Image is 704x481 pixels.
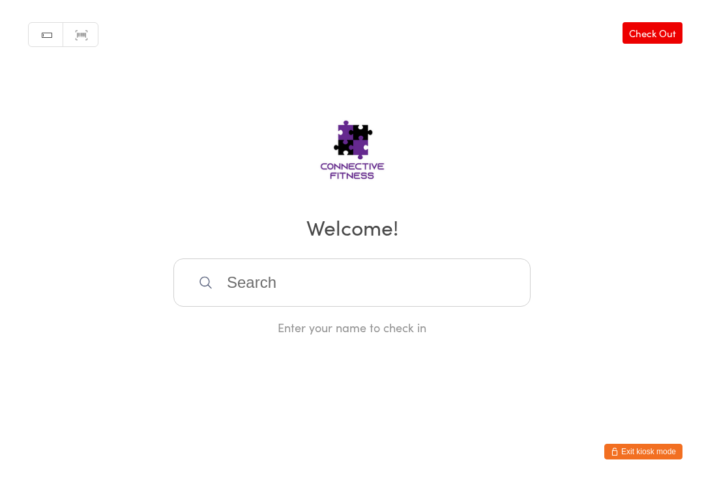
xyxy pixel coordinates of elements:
button: Exit kiosk mode [604,444,682,459]
input: Search [173,258,531,307]
img: Connective Fitness [279,96,426,194]
div: Enter your name to check in [173,319,531,335]
h2: Welcome! [13,212,691,241]
a: Check Out [623,22,682,44]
